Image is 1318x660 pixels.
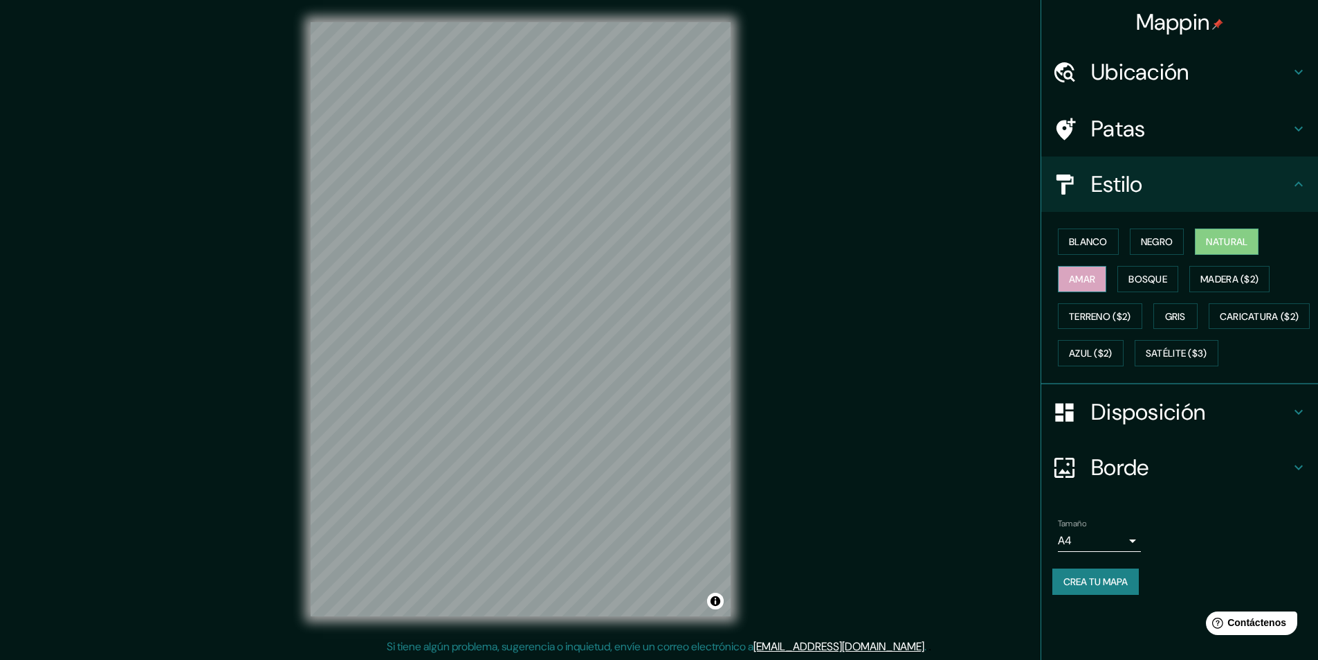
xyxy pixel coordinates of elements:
[1041,101,1318,157] div: Patas
[1220,310,1299,323] font: Caricatura ($2)
[311,22,731,616] canvas: Mapa
[1136,8,1210,37] font: Mappin
[1069,348,1113,360] font: Azul ($2)
[753,639,924,654] a: [EMAIL_ADDRESS][DOMAIN_NAME]
[1058,229,1119,255] button: Blanco
[1058,533,1072,548] font: A4
[1069,273,1095,285] font: Amar
[1063,576,1128,588] font: Crea tu mapa
[1130,229,1184,255] button: Negro
[1200,273,1258,285] font: Madera ($2)
[707,593,724,609] button: Activar o desactivar atribución
[1209,303,1310,330] button: Caricatura ($2)
[1146,348,1207,360] font: Satélite ($3)
[1153,303,1198,330] button: Gris
[1091,114,1146,143] font: Patas
[1041,157,1318,212] div: Estilo
[1117,266,1178,292] button: Bosque
[1058,266,1106,292] button: Amar
[928,639,931,654] font: .
[1069,235,1108,248] font: Blanco
[1091,170,1143,199] font: Estilo
[1091,453,1149,482] font: Borde
[1052,569,1139,595] button: Crea tu mapa
[1091,398,1205,427] font: Disposición
[1058,303,1142,330] button: Terreno ($2)
[1212,19,1223,30] img: pin-icon.png
[1189,266,1270,292] button: Madera ($2)
[926,639,928,654] font: .
[1058,518,1086,529] font: Tamaño
[1165,310,1186,323] font: Gris
[1041,384,1318,440] div: Disposición
[1058,340,1124,366] button: Azul ($2)
[1141,235,1173,248] font: Negro
[1041,440,1318,495] div: Borde
[1195,229,1258,255] button: Natural
[387,639,753,654] font: Si tiene algún problema, sugerencia o inquietud, envíe un correo electrónico a
[1195,606,1303,645] iframe: Lanzador de widgets de ayuda
[1128,273,1167,285] font: Bosque
[1091,57,1189,87] font: Ubicación
[1058,530,1141,552] div: A4
[1069,310,1131,323] font: Terreno ($2)
[924,639,926,654] font: .
[1041,44,1318,100] div: Ubicación
[1135,340,1218,366] button: Satélite ($3)
[1206,235,1247,248] font: Natural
